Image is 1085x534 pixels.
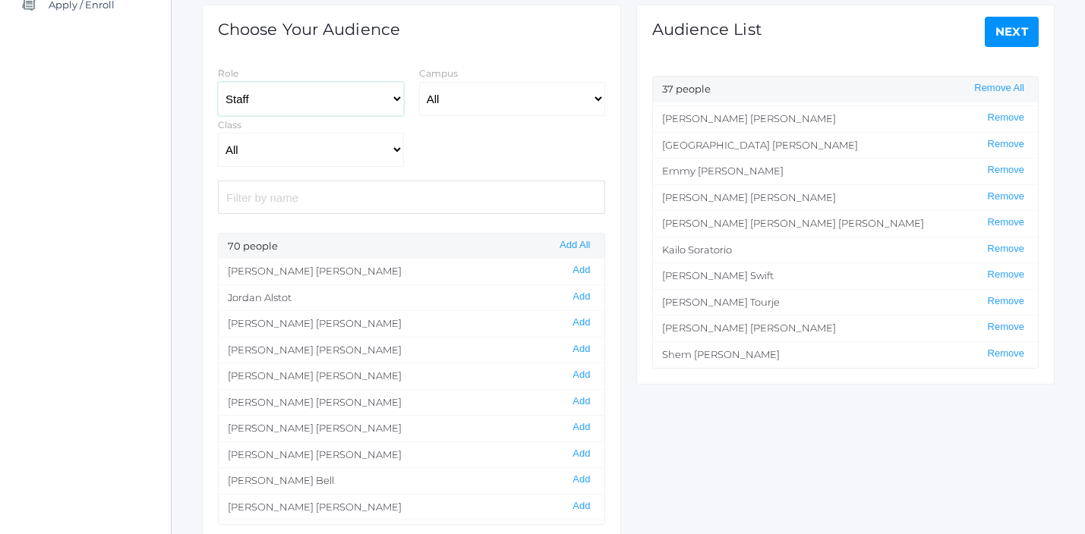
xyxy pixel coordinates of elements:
[555,239,595,252] button: Add All
[653,315,1039,341] li: [PERSON_NAME] [PERSON_NAME]
[983,190,1029,203] button: Remove
[983,347,1029,360] button: Remove
[983,321,1029,334] button: Remove
[419,68,458,79] label: Campus
[219,337,604,363] li: [PERSON_NAME] [PERSON_NAME]
[653,341,1039,368] li: Shem [PERSON_NAME]
[568,316,595,329] button: Add
[568,500,595,513] button: Add
[983,243,1029,256] button: Remove
[219,467,604,494] li: [PERSON_NAME] Bell
[653,105,1039,132] li: [PERSON_NAME] [PERSON_NAME]
[653,184,1039,211] li: [PERSON_NAME] [PERSON_NAME]
[652,20,762,38] h1: Audience List
[218,181,605,213] input: Filter by name
[219,494,604,520] li: [PERSON_NAME] [PERSON_NAME]
[568,473,595,486] button: Add
[568,343,595,356] button: Add
[568,395,595,408] button: Add
[219,415,604,441] li: [PERSON_NAME] [PERSON_NAME]
[219,284,604,311] li: Jordan Alstot
[983,138,1029,151] button: Remove
[653,132,1039,159] li: [GEOGRAPHIC_DATA] [PERSON_NAME]
[983,164,1029,177] button: Remove
[568,291,595,303] button: Add
[653,158,1039,184] li: Emmy [PERSON_NAME]
[985,17,1039,47] a: Next
[219,441,604,468] li: [PERSON_NAME] [PERSON_NAME]
[653,210,1039,237] li: [PERSON_NAME] [PERSON_NAME] [PERSON_NAME]
[219,234,604,259] div: 70 people
[983,216,1029,229] button: Remove
[970,82,1029,95] button: Remove All
[218,119,241,130] label: Class
[568,369,595,382] button: Add
[219,310,604,337] li: [PERSON_NAME] [PERSON_NAME]
[653,289,1039,316] li: [PERSON_NAME] Tourje
[219,259,604,284] li: [PERSON_NAME] [PERSON_NAME]
[983,269,1029,281] button: Remove
[653,77,1039,102] div: 37 people
[568,421,595,434] button: Add
[219,389,604,416] li: [PERSON_NAME] [PERSON_NAME]
[568,264,595,277] button: Add
[219,363,604,389] li: [PERSON_NAME] [PERSON_NAME]
[218,68,238,79] label: Role
[653,262,1039,289] li: [PERSON_NAME] Swift
[653,237,1039,263] li: Kailo Soratorio
[568,448,595,460] button: Add
[983,112,1029,124] button: Remove
[218,20,400,38] h1: Choose Your Audience
[983,295,1029,308] button: Remove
